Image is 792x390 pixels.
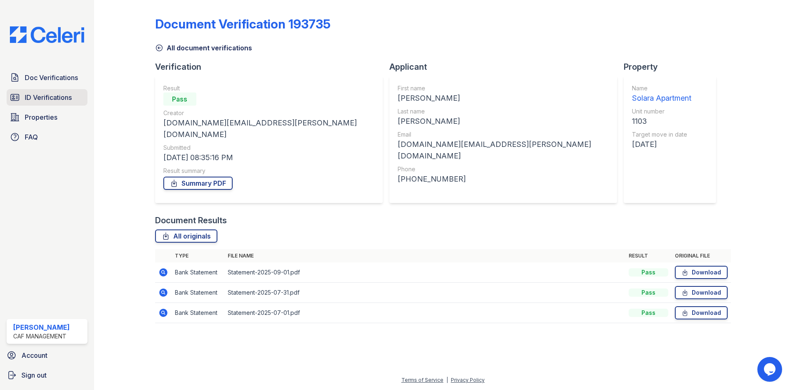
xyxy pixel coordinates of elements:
iframe: chat widget [757,357,784,382]
div: Submitted [163,144,375,152]
th: Type [172,249,224,262]
a: FAQ [7,129,87,145]
div: Creator [163,109,375,117]
img: CE_Logo_Blue-a8612792a0a2168367f1c8372b55b34899dd931a85d93a1a3d3e32e68fde9ad4.png [3,26,91,43]
div: CAF Management [13,332,70,340]
div: [PHONE_NUMBER] [398,173,609,185]
div: Last name [398,107,609,116]
span: Sign out [21,370,47,380]
th: File name [224,249,625,262]
div: [PERSON_NAME] [13,322,70,332]
div: Applicant [389,61,624,73]
th: Result [625,249,672,262]
div: [DATE] 08:35:16 PM [163,152,375,163]
div: Target move in date [632,130,691,139]
div: Pass [163,92,196,106]
div: [PERSON_NAME] [398,92,609,104]
div: Solara Apartment [632,92,691,104]
div: Email [398,130,609,139]
div: Result [163,84,375,92]
td: Statement-2025-09-01.pdf [224,262,625,283]
td: Statement-2025-07-31.pdf [224,283,625,303]
div: First name [398,84,609,92]
span: Account [21,350,47,360]
div: Pass [629,309,668,317]
div: Document Verification 193735 [155,17,330,31]
td: Statement-2025-07-01.pdf [224,303,625,323]
a: Account [3,347,91,364]
a: Doc Verifications [7,69,87,86]
div: Pass [629,288,668,297]
a: Summary PDF [163,177,233,190]
span: FAQ [25,132,38,142]
a: Terms of Service [401,377,443,383]
div: [PERSON_NAME] [398,116,609,127]
a: Download [675,266,728,279]
a: Properties [7,109,87,125]
div: Document Results [155,215,227,226]
div: 1103 [632,116,691,127]
th: Original file [672,249,731,262]
span: Properties [25,112,57,122]
a: ID Verifications [7,89,87,106]
div: Phone [398,165,609,173]
div: [DOMAIN_NAME][EMAIL_ADDRESS][PERSON_NAME][DOMAIN_NAME] [398,139,609,162]
a: Download [675,286,728,299]
td: Bank Statement [172,303,224,323]
div: Result summary [163,167,375,175]
a: All originals [155,229,217,243]
a: Name Solara Apartment [632,84,691,104]
div: Unit number [632,107,691,116]
a: Download [675,306,728,319]
div: Verification [155,61,389,73]
div: Pass [629,268,668,277]
div: Property [624,61,723,73]
div: [DATE] [632,139,691,150]
td: Bank Statement [172,283,224,303]
div: [DOMAIN_NAME][EMAIL_ADDRESS][PERSON_NAME][DOMAIN_NAME] [163,117,375,140]
span: Doc Verifications [25,73,78,83]
a: Privacy Policy [451,377,485,383]
a: All document verifications [155,43,252,53]
div: Name [632,84,691,92]
span: ID Verifications [25,92,72,102]
div: | [446,377,448,383]
a: Sign out [3,367,91,383]
td: Bank Statement [172,262,224,283]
